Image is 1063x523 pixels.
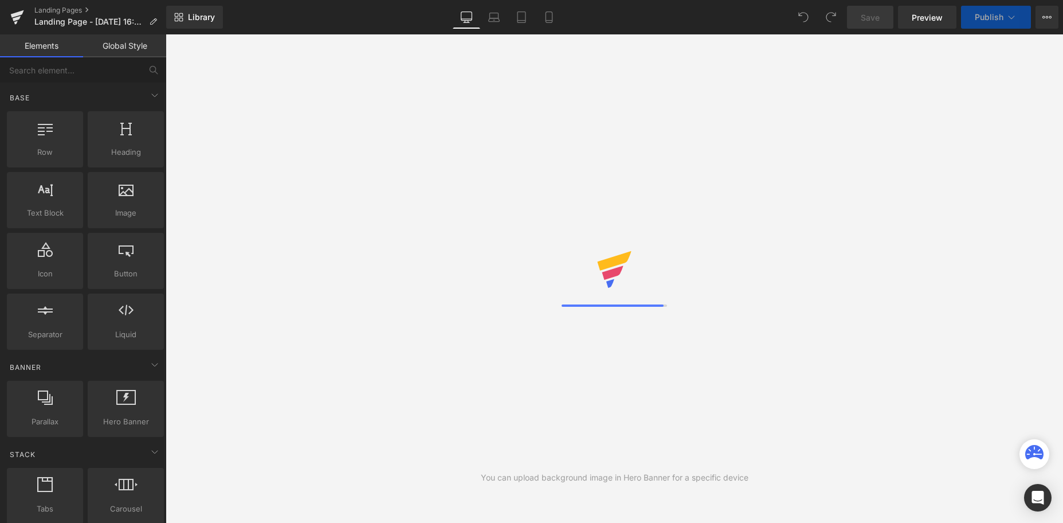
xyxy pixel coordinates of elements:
span: Banner [9,362,42,373]
span: Landing Page - [DATE] 16:48:38 [34,17,144,26]
span: Separator [10,329,80,341]
span: Publish [975,13,1003,22]
span: Base [9,92,31,103]
button: More [1035,6,1058,29]
span: Stack [9,449,37,460]
span: Tabs [10,503,80,515]
a: New Library [166,6,223,29]
span: Library [188,12,215,22]
span: Preview [912,11,943,24]
button: Publish [961,6,1031,29]
button: Undo [792,6,815,29]
button: Redo [819,6,842,29]
span: Parallax [10,416,80,428]
a: Mobile [535,6,563,29]
div: You can upload background image in Hero Banner for a specific device [481,471,748,484]
span: Text Block [10,207,80,219]
a: Laptop [480,6,508,29]
span: Save [861,11,880,24]
span: Image [91,207,160,219]
a: Preview [898,6,956,29]
span: Row [10,146,80,158]
div: Open Intercom Messenger [1024,484,1052,512]
a: Landing Pages [34,6,166,15]
a: Desktop [453,6,480,29]
a: Tablet [508,6,535,29]
span: Button [91,268,160,280]
span: Carousel [91,503,160,515]
span: Liquid [91,329,160,341]
span: Icon [10,268,80,280]
a: Global Style [83,34,166,57]
span: Heading [91,146,160,158]
span: Hero Banner [91,416,160,428]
